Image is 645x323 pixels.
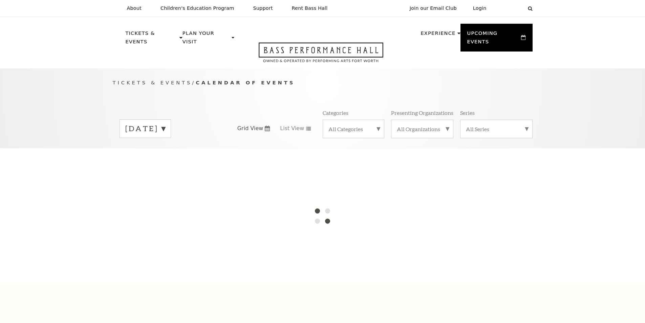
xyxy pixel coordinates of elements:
[182,29,230,50] p: Plan Your Visit
[113,79,533,87] p: /
[323,109,348,116] p: Categories
[237,125,263,132] span: Grid View
[467,29,520,50] p: Upcoming Events
[113,80,192,85] span: Tickets & Events
[328,125,379,133] label: All Categories
[196,80,295,85] span: Calendar of Events
[160,5,234,11] p: Children's Education Program
[292,5,328,11] p: Rent Bass Hall
[421,29,455,41] p: Experience
[497,5,521,12] select: Select:
[466,125,527,133] label: All Series
[126,29,178,50] p: Tickets & Events
[127,5,142,11] p: About
[253,5,273,11] p: Support
[391,109,453,116] p: Presenting Organizations
[125,123,165,134] label: [DATE]
[280,125,304,132] span: List View
[397,125,448,133] label: All Organizations
[460,109,475,116] p: Series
